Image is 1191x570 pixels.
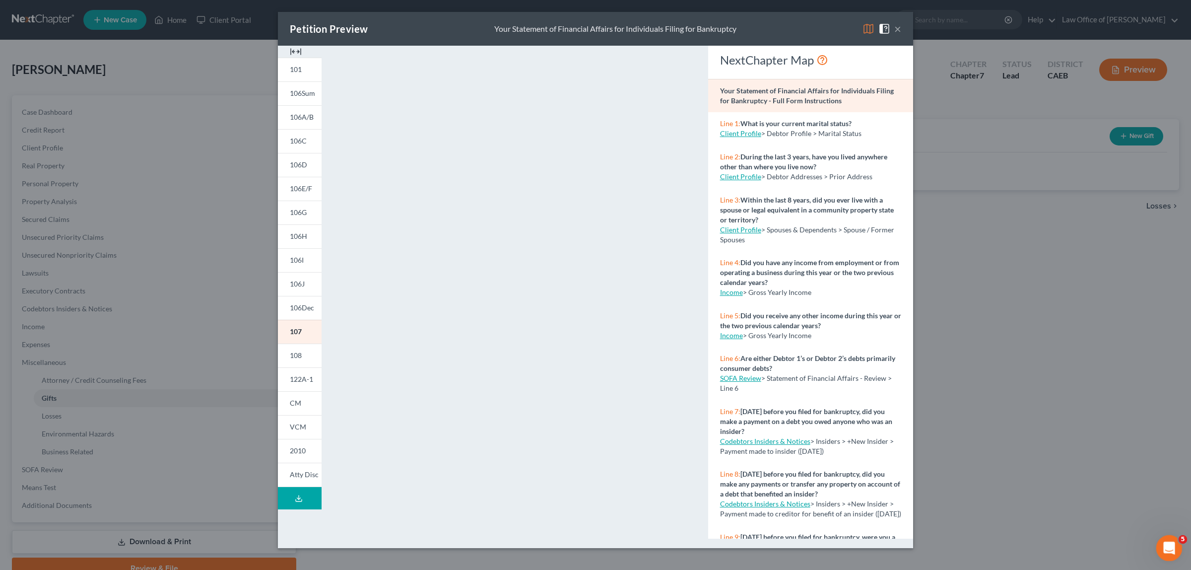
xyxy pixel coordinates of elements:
[63,325,71,333] button: Start recording
[720,470,900,498] strong: [DATE] before you filed for bankruptcy, did you make any payments or transfer any property on acc...
[48,5,113,12] h1: [PERSON_NAME]
[290,137,307,145] span: 106C
[290,89,315,97] span: 106Sum
[720,196,894,224] strong: Within the last 8 years, did you ever live with a spouse or legal equivalent in a community prope...
[290,46,302,58] img: expand-e0f6d898513216a626fdd78e52531dac95497ffd26381d4c15ee2fc46db09dca.svg
[1156,535,1183,562] iframe: Intercom live chat
[761,129,861,138] span: > Debtor Profile > Marital Status
[894,23,901,35] button: ×
[278,272,322,296] a: 106J
[290,208,307,216] span: 106G
[743,288,811,296] span: > Gross Yearly Income
[720,129,761,138] a: Client Profile
[8,270,191,321] div: James says…
[30,63,40,72] img: Profile image for James
[720,499,901,518] span: > Insiders > +New Insider > Payment made to creditor for benefit of an insider ([DATE])
[48,12,92,22] p: Active 3h ago
[290,184,312,193] span: 106E/F
[43,64,98,71] b: [PERSON_NAME]
[278,320,322,344] a: 107
[8,48,191,61] div: [DATE]
[43,63,169,72] div: joined the conversation
[740,119,852,128] strong: What is your current marital status?
[720,331,743,340] a: Income
[290,160,307,169] span: 106D
[16,276,155,314] div: Hi [PERSON_NAME]! I am connecting with management on this and will keep you updated on what I hea...
[278,224,322,248] a: 106H
[290,399,301,407] span: CM
[290,470,319,479] span: Atty Disc
[720,407,740,416] span: Line 7:
[8,304,190,321] textarea: Message…
[720,354,895,372] strong: Are either Debtor 1’s or Debtor 2’s debts primarily consumer debts?
[290,256,304,264] span: 106I
[278,344,322,367] a: 108
[862,23,874,35] img: map-eea8200ae884c6f1103ae1953ef3d486a96c86aabb227e865a55264e3737af1f.svg
[339,54,690,538] iframe: <object ng-attr-data='[URL][DOMAIN_NAME]' type='application/pdf' width='100%' height='975px'></ob...
[494,23,736,35] div: Your Statement of Financial Affairs for Individuals Filing for Bankruptcy
[16,90,155,158] div: Hi [PERSON_NAME]! It looks like the Safety Deposit Box falls under the "Instruments" category on ...
[720,119,740,128] span: Line 1:
[174,4,192,22] div: Close
[68,23,162,32] span: More in the Help Center
[720,374,892,392] span: > Statement of Financial Affairs - Review > Line 6
[720,407,892,435] strong: [DATE] before you filed for bankruptcy, did you make a payment on a debt you owed anyone who was ...
[28,5,44,21] img: Profile image for James
[170,321,186,337] button: Send a message…
[278,58,322,81] a: 101
[290,65,302,73] span: 101
[278,105,322,129] a: 106A/B
[278,415,322,439] a: VCM
[720,52,901,68] div: NextChapter Map
[720,152,740,161] span: Line 2:
[47,325,55,333] button: Gif picker
[278,439,322,463] a: 2010
[290,113,314,121] span: 106A/B
[290,327,302,336] span: 107
[720,470,740,478] span: Line 8:
[36,172,191,262] div: Totally disagree. According to [PERSON_NAME]'s Law Dictionary an "instrument" is a written docume...
[720,196,740,204] span: Line 3:
[290,446,306,455] span: 2010
[290,22,368,36] div: Petition Preview
[278,129,322,153] a: 106C
[290,232,307,240] span: 106H
[720,499,810,508] a: Codebtors Insiders & Notices
[278,367,322,391] a: 122A-1
[290,303,314,312] span: 106Dec
[720,311,901,330] strong: Did you receive any other income during this year or the two previous calendar years?
[720,533,740,541] span: Line 9:
[8,172,191,270] div: Gerald says…
[720,354,740,362] span: Line 6:
[155,4,174,23] button: Home
[720,86,894,105] strong: Your Statement of Financial Affairs for Individuals Filing for Bankruptcy - Full Form Instructions
[720,152,887,171] strong: During the last 3 years, have you lived anywhere other than where you live now?
[31,325,39,333] button: Emoji picker
[720,288,743,296] a: Income
[278,153,322,177] a: 106D
[278,248,322,272] a: 106I
[720,225,761,234] a: Client Profile
[278,391,322,415] a: CM
[878,23,890,35] img: help-close-5ba153eb36485ed6c1ea00a893f15db1cb9b99d6cae46e1a8edb6c62d00a1a76.svg
[8,84,163,164] div: Hi [PERSON_NAME]! It looks like the Safety Deposit Box falls under the "Instruments" category on ...
[290,375,313,383] span: 122A-1
[720,172,761,181] a: Client Profile
[720,374,761,382] a: SOFA Review
[31,15,190,40] a: More in the Help Center
[1179,535,1188,544] span: 5
[290,423,306,431] span: VCM
[278,463,322,487] a: Atty Disc
[720,533,895,561] strong: [DATE] before you filed for bankruptcy, were you a party in any lawsuit, court action, or adminis...
[8,19,24,35] img: Profile image for Operator
[8,84,191,172] div: James says…
[278,296,322,320] a: 106Dec
[6,4,25,23] button: go back
[15,325,23,333] button: Upload attachment
[278,81,322,105] a: 106Sum
[720,225,894,244] span: > Spouses & Dependents > Spouse / Former Spouses
[720,258,899,286] strong: Did you have any income from employment or from operating a business during this year or the two ...
[278,177,322,201] a: 106E/F
[44,178,183,256] div: Totally disagree. According to [PERSON_NAME]'s Law Dictionary an "instrument" is a written docume...
[290,280,305,288] span: 106J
